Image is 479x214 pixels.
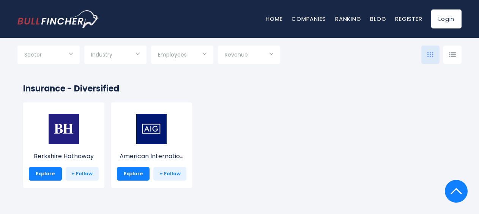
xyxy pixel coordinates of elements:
a: Companies [291,15,326,23]
a: + Follow [153,167,186,181]
a: Login [431,9,462,28]
span: Industry [91,51,112,58]
p: American International Group [117,152,187,161]
a: Home [266,15,282,23]
span: Revenue [225,51,248,58]
input: Selection [158,49,206,62]
img: icon-comp-list-view.svg [449,52,456,57]
img: icon-comp-grid.svg [427,52,433,57]
input: Selection [24,49,73,62]
a: + Follow [66,167,99,181]
img: AIG.jpeg [136,114,167,144]
span: Employees [158,51,187,58]
a: Register [395,15,422,23]
img: bullfincher logo [17,10,99,28]
input: Selection [91,49,140,62]
a: Ranking [335,15,361,23]
a: Go to homepage [17,10,99,28]
img: BRK-B.png [49,114,79,144]
p: Berkshire Hathaway [29,152,99,161]
a: American Internatio... [117,129,187,161]
a: Blog [370,15,386,23]
a: Explore [117,167,150,181]
span: Sector [24,51,42,58]
input: Selection [225,49,273,62]
a: Berkshire Hathaway [29,129,99,161]
a: Explore [29,167,62,181]
h2: Insurance - Diversified [23,82,456,95]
